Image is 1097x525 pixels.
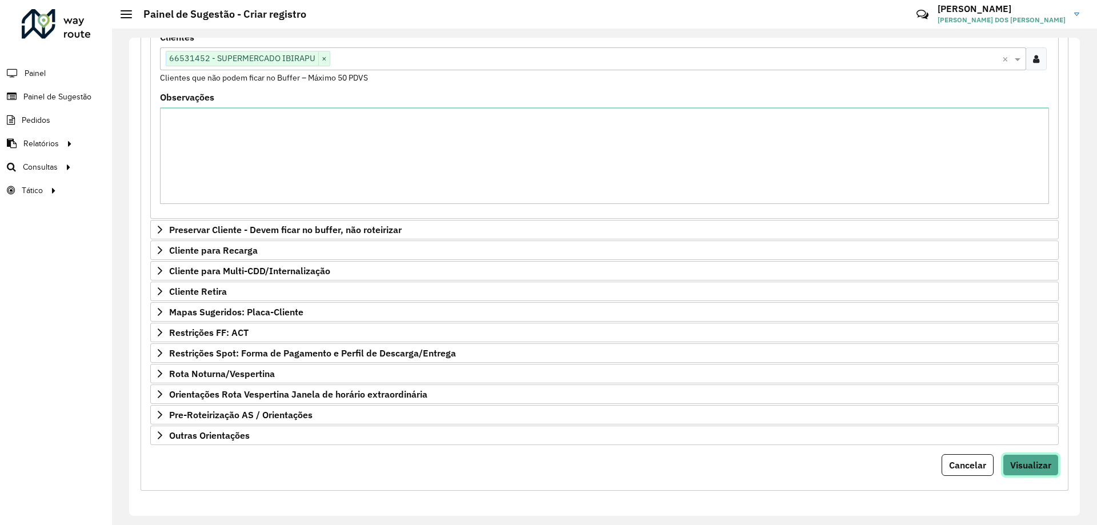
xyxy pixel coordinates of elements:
span: × [318,52,330,66]
span: [PERSON_NAME] DOS [PERSON_NAME] [938,15,1066,25]
small: Clientes que não podem ficar no Buffer – Máximo 50 PDVS [160,73,368,83]
span: Painel de Sugestão [23,91,91,103]
span: Restrições FF: ACT [169,328,249,337]
a: Orientações Rota Vespertina Janela de horário extraordinária [150,384,1059,404]
a: Cliente Retira [150,282,1059,301]
a: Restrições Spot: Forma de Pagamento e Perfil de Descarga/Entrega [150,343,1059,363]
span: Pre-Roteirização AS / Orientações [169,410,313,419]
button: Visualizar [1003,454,1059,476]
span: Rota Noturna/Vespertina [169,369,275,378]
span: Cliente para Recarga [169,246,258,255]
span: Visualizar [1010,459,1051,471]
a: Cliente para Multi-CDD/Internalização [150,261,1059,280]
span: Mapas Sugeridos: Placa-Cliente [169,307,303,316]
h3: [PERSON_NAME] [938,3,1066,14]
span: Preservar Cliente - Devem ficar no buffer, não roteirizar [169,225,402,234]
div: Priorizar Cliente - Não podem ficar no buffer [150,28,1059,219]
span: Restrições Spot: Forma de Pagamento e Perfil de Descarga/Entrega [169,348,456,358]
label: Observações [160,90,214,104]
span: Outras Orientações [169,431,250,440]
span: Cancelar [949,459,986,471]
h2: Painel de Sugestão - Criar registro [132,8,306,21]
span: Relatórios [23,138,59,150]
a: Cliente para Recarga [150,241,1059,260]
span: 66531452 - SUPERMERCADO IBIRAPU [166,51,318,65]
span: Tático [22,185,43,197]
a: Rota Noturna/Vespertina [150,364,1059,383]
a: Restrições FF: ACT [150,323,1059,342]
button: Cancelar [942,454,994,476]
span: Pedidos [22,114,50,126]
span: Orientações Rota Vespertina Janela de horário extraordinária [169,390,427,399]
span: Consultas [23,161,58,173]
span: Cliente para Multi-CDD/Internalização [169,266,330,275]
span: Clear all [1002,52,1012,66]
a: Contato Rápido [910,2,935,27]
a: Outras Orientações [150,426,1059,445]
a: Pre-Roteirização AS / Orientações [150,405,1059,424]
span: Cliente Retira [169,287,227,296]
span: Painel [25,67,46,79]
a: Preservar Cliente - Devem ficar no buffer, não roteirizar [150,220,1059,239]
a: Mapas Sugeridos: Placa-Cliente [150,302,1059,322]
